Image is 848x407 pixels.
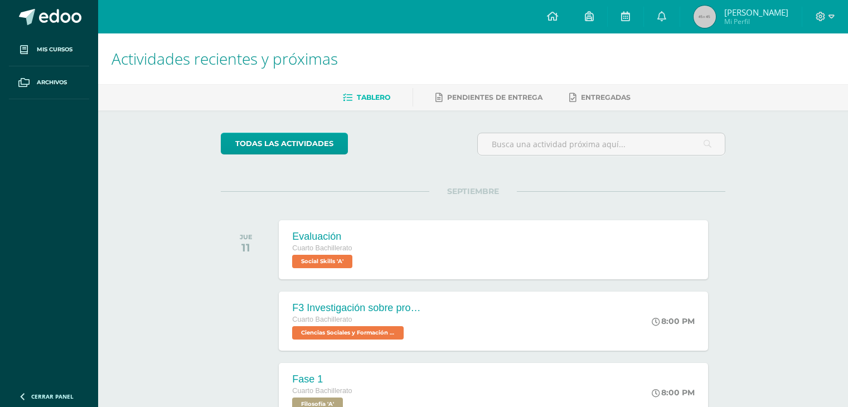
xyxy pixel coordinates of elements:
[652,387,695,398] div: 8:00 PM
[9,66,89,99] a: Archivos
[343,89,390,106] a: Tablero
[292,244,352,252] span: Cuarto Bachillerato
[478,133,725,155] input: Busca una actividad próxima aquí...
[221,133,348,154] a: todas las Actividades
[447,93,542,101] span: Pendientes de entrega
[292,316,352,323] span: Cuarto Bachillerato
[112,48,338,69] span: Actividades recientes y próximas
[37,45,72,54] span: Mis cursos
[694,6,716,28] img: 45x45
[37,78,67,87] span: Archivos
[724,7,788,18] span: [PERSON_NAME]
[357,93,390,101] span: Tablero
[240,241,253,254] div: 11
[724,17,788,26] span: Mi Perfil
[292,374,352,385] div: Fase 1
[292,255,352,268] span: Social Skills 'A'
[292,326,404,340] span: Ciencias Sociales y Formación Ciudadana 'A'
[292,231,355,243] div: Evaluación
[429,186,517,196] span: SEPTIEMBRE
[292,302,426,314] div: F3 Investigación sobre problemas de salud mental como fenómeno social
[435,89,542,106] a: Pendientes de entrega
[581,93,631,101] span: Entregadas
[569,89,631,106] a: Entregadas
[292,387,352,395] span: Cuarto Bachillerato
[9,33,89,66] a: Mis cursos
[240,233,253,241] div: JUE
[652,316,695,326] div: 8:00 PM
[31,393,74,400] span: Cerrar panel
